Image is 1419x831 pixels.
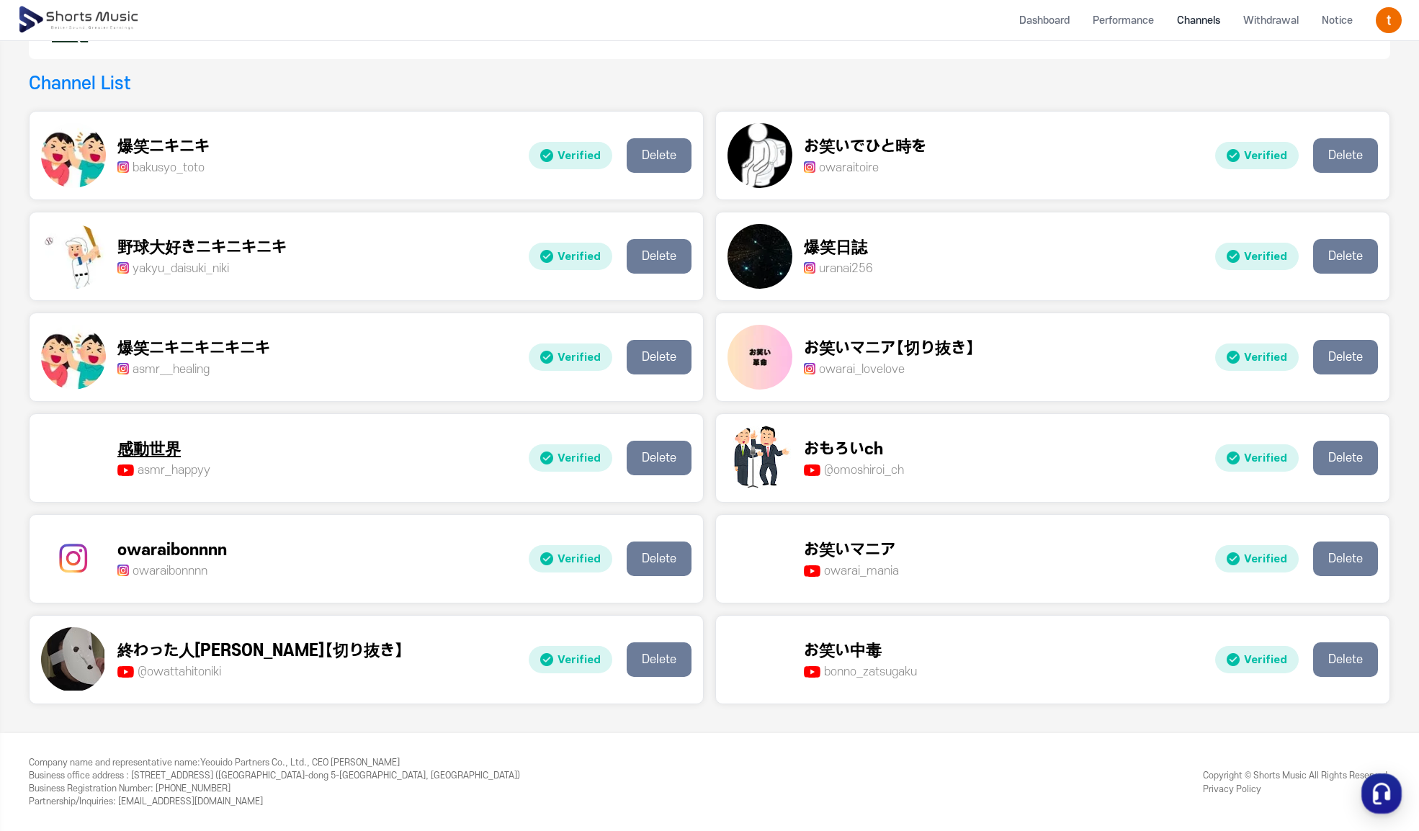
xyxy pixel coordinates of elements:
[41,123,517,188] a: 爆笑ニキニキ bakusyo_toto
[186,457,277,493] a: Settings
[117,562,227,580] p: owaraibonnnn
[1215,545,1299,573] p: Verified
[117,539,227,562] p: owaraibonnnn
[1203,783,1261,794] a: Privacy Policy
[728,526,1204,591] a: お笑いマニア owarai_mania
[529,142,612,170] p: Verified
[627,441,691,475] button: Delete
[41,627,517,692] a: 終わった人[PERSON_NAME]【切り抜き】 @owattahitoniki
[29,71,131,96] h3: Channel List
[29,758,200,768] span: Company name and representative name :
[117,462,210,479] p: asmr_happyy
[1313,340,1378,374] button: Delete
[627,642,691,677] button: Delete
[41,224,517,289] a: 野球大好きニキニキニキ yakyu_daisuki_niki
[529,444,612,472] p: Verified
[728,123,1204,188] a: お笑いでひと時を owaraitoire
[41,426,517,490] a: 感動世界 asmr_happyy
[627,239,691,274] button: Delete
[627,340,691,374] button: Delete
[4,457,95,493] a: Home
[29,756,520,808] div: Yeouido Partners Co., Ltd., CEO [PERSON_NAME] [STREET_ADDRESS] ([GEOGRAPHIC_DATA]-dong 5-[GEOGRAP...
[804,438,904,462] p: おもろいch
[1081,1,1165,40] a: Performance
[1313,441,1378,475] button: Delete
[627,542,691,576] button: Delete
[117,663,403,680] p: @owattahitoniki
[804,236,873,260] p: 爆笑日誌
[804,159,926,176] p: owaraitoire
[1215,343,1299,372] p: Verified
[728,325,1204,390] a: お笑いマニア【切り抜き】 owarai_lovelove
[728,224,1204,289] a: 爆笑日誌 uranai256
[1313,542,1378,576] button: Delete
[117,639,403,663] p: 終わった人[PERSON_NAME]【切り抜き】
[117,135,210,159] p: 爆笑ニキニキ
[804,539,899,562] p: お笑いマニア
[1313,239,1378,274] button: Delete
[117,159,210,176] p: bakusyo_toto
[627,138,691,173] button: Delete
[37,478,62,490] span: Home
[804,639,917,663] p: お笑い中毒
[804,337,975,361] p: お笑いマニア【切り抜き】
[804,462,904,479] p: @omoshiroi_ch
[1215,142,1299,170] p: Verified
[120,479,162,490] span: Messages
[529,243,612,271] p: Verified
[29,771,129,781] span: Business office address :
[41,325,517,390] a: 爆笑ニキニキニキニキ asmr__healing
[1215,444,1299,472] p: Verified
[1215,243,1299,271] p: Verified
[1376,7,1402,33] img: 사용자 이미지
[1232,1,1310,40] a: Withdrawal
[804,562,899,580] p: owarai_mania
[529,646,612,674] p: Verified
[117,438,210,462] p: 感動世界
[41,526,517,591] a: owaraibonnnn owaraibonnnn
[117,361,270,378] p: asmr__healing
[1313,138,1378,173] button: Delete
[213,478,249,490] span: Settings
[804,663,917,680] p: bonno_zatsugaku
[1008,1,1081,40] a: Dashboard
[804,135,926,159] p: お笑いでひと時を
[1310,1,1364,40] a: Notice
[728,426,1204,490] a: おもろいch @omoshiroi_ch
[117,236,287,260] p: 野球大好きニキニキニキ
[117,260,287,277] p: yakyu_daisuki_niki
[1313,642,1378,677] button: Delete
[728,627,1204,692] a: お笑い中毒 bonno_zatsugaku
[1165,1,1232,40] a: Channels
[529,343,612,372] p: Verified
[804,260,873,277] p: uranai256
[1203,769,1390,796] div: Copyright © Shorts Music All Rights Reserved.
[117,337,270,361] p: 爆笑ニキニキニキニキ
[804,361,975,378] p: owarai_lovelove
[95,457,186,493] a: Messages
[1215,646,1299,674] p: Verified
[529,545,612,573] p: Verified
